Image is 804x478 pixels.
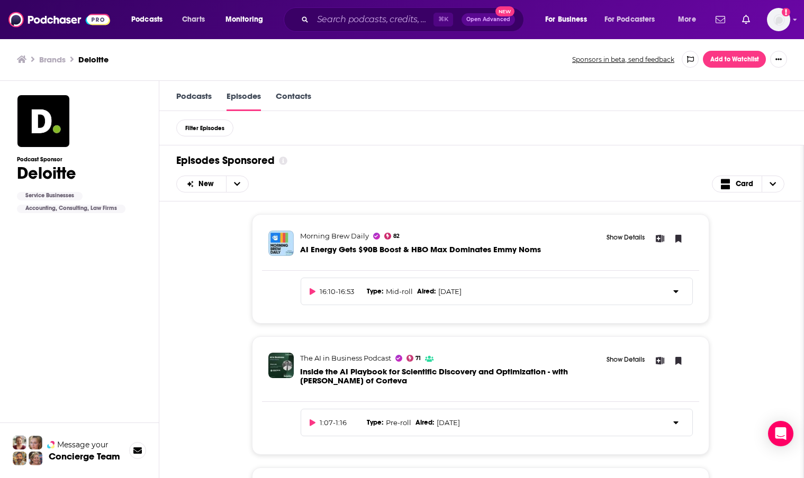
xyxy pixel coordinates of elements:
[300,232,369,240] a: Morning Brew Daily
[13,436,26,449] img: Sydney Profile
[406,355,421,362] a: 71
[712,176,785,192] button: Choose View
[177,180,226,188] button: open menu
[711,11,729,29] a: Show notifications dropdown
[767,8,790,31] img: User Profile
[198,180,218,188] span: New
[336,418,347,427] p: 1:16
[300,354,391,362] a: The AI in Business Podcast
[767,8,790,31] button: Show profile menu
[17,205,125,213] div: Accounting, Consulting, Law Firms
[313,11,433,28] input: Search podcasts, credits, & more...
[736,180,753,188] span: Card
[175,11,211,28] a: Charts
[338,287,354,296] p: 16:53
[652,353,668,369] button: Add to List
[538,11,600,28] button: open menu
[767,8,790,31] span: Logged in as rstenslie
[39,54,66,65] a: Brands
[602,233,649,242] button: Show Details
[320,287,336,296] p: 16:10
[300,366,568,385] span: Inside the AI Playbook for Scientific Discovery and Optimization - with [PERSON_NAME] of Corteva
[124,11,176,28] button: open menu
[598,11,671,28] button: open menu
[782,8,790,16] svg: Add a profile image
[268,353,294,378] img: Inside the AI Playbook for Scientific Discovery and Optimization - with Brian Lutz of Corteva
[417,287,436,296] p: Aired :
[57,439,109,450] span: Message your
[310,418,363,427] button: 1:07-1:16
[393,234,400,238] span: 82
[495,6,514,16] span: New
[131,12,162,27] span: Podcasts
[185,125,224,131] span: Filter Episodes
[78,54,109,65] h3: Deloitte
[310,287,363,296] button: 16:10-16:53
[176,176,249,192] h2: Choose List sort
[300,244,541,254] span: AI Energy Gets $90B Boost & HBO Max Dominates Emmy Noms
[367,418,383,427] p: Type :
[268,231,294,256] img: AI Energy Gets $90B Boost & HBO Max Dominates Emmy Noms
[218,11,277,28] button: open menu
[671,353,686,369] button: Bookmark Episode
[300,245,541,254] a: AI Energy Gets $90B Boost & HBO Max Dominates Emmy Noms
[367,287,383,296] p: Type :
[384,233,400,240] a: 82
[17,163,142,183] h1: Deloitte
[29,452,42,465] img: Barbara Profile
[415,418,434,427] p: Aired :
[176,119,233,136] button: Filter Episodes
[604,12,655,27] span: For Podcasters
[438,287,462,296] p: [DATE]
[386,287,413,296] p: Mid-roll
[176,154,275,167] h1: Episodes Sponsored
[770,51,787,68] button: Show More Button
[703,51,766,68] button: Add to Watchlist
[768,421,793,446] div: Open Intercom Messenger
[652,231,668,246] button: Add to List
[545,12,587,27] span: For Business
[17,192,83,200] div: Service Businesses
[29,436,42,449] img: Jules Profile
[678,12,696,27] span: More
[415,356,421,361] span: 71
[386,418,411,427] p: Pre-roll
[433,13,453,26] span: ⌘ K
[671,11,709,28] button: open menu
[17,95,70,148] img: Deloitte logo
[569,55,677,64] button: Sponsors in beta, send feedback
[462,13,515,26] button: Open AdvancedNew
[437,418,460,427] p: [DATE]
[226,176,248,192] button: open menu
[176,91,212,111] a: Podcasts
[227,91,261,111] a: Episodes
[17,156,142,163] h3: Podcast Sponsor
[602,355,649,364] button: Show Details
[300,367,593,385] a: Inside the AI Playbook for Scientific Discovery and Optimization - with Brian Lutz of Corteva
[276,91,311,111] a: Contacts
[182,12,205,27] span: Charts
[13,452,26,465] img: Jon Profile
[320,418,333,427] p: 1:07
[49,451,120,462] h3: Concierge Team
[671,231,686,246] button: Bookmark Episode
[225,12,263,27] span: Monitoring
[8,10,110,30] img: Podchaser - Follow, Share and Rate Podcasts
[738,11,754,29] a: Show notifications dropdown
[294,7,534,32] div: Search podcasts, credits, & more...
[466,17,510,22] span: Open Advanced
